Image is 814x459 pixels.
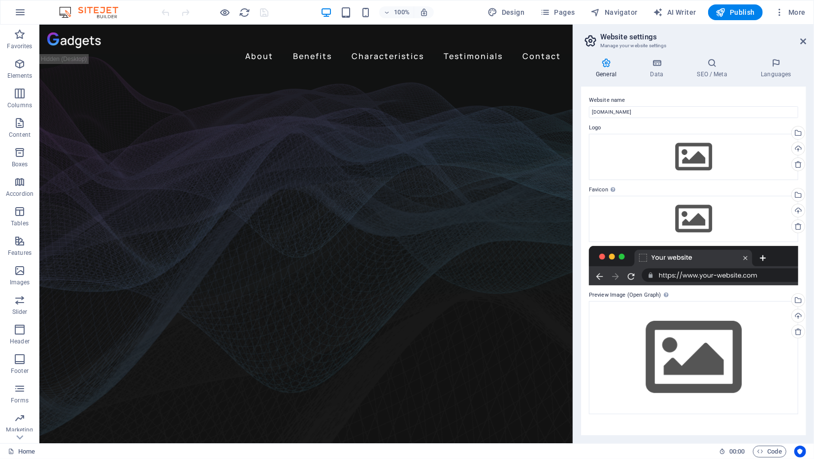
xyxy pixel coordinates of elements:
[394,6,410,18] h6: 100%
[219,6,231,18] button: Click here to leave preview mode and continue editing
[8,446,35,458] a: Click to cancel selection. Double-click to open Pages
[600,32,806,41] h2: Website settings
[536,4,579,20] button: Pages
[12,160,28,168] p: Boxes
[7,101,32,109] p: Columns
[6,426,33,434] p: Marketing
[11,219,29,227] p: Tables
[9,131,31,139] p: Content
[8,249,32,257] p: Features
[589,134,798,180] div: Select files from the file manager, stock photos, or upload file(s)
[650,4,700,20] button: AI Writer
[7,72,33,80] p: Elements
[682,58,746,79] h4: SEO / Meta
[719,446,745,458] h6: Session time
[589,301,798,414] div: Select files from the file manager, stock photos, or upload file(s)
[11,367,29,375] p: Footer
[589,122,798,134] label: Logo
[12,308,28,316] p: Slider
[10,278,30,286] p: Images
[794,446,806,458] button: Usercentrics
[589,289,798,301] label: Preview Image (Open Graph)
[379,6,414,18] button: 100%
[591,7,638,17] span: Navigator
[708,4,763,20] button: Publish
[736,448,738,455] span: :
[587,4,642,20] button: Navigator
[239,6,251,18] button: reload
[581,58,635,79] h4: General
[589,106,798,118] input: Name...
[716,7,755,17] span: Publish
[653,7,696,17] span: AI Writer
[11,397,29,404] p: Forms
[775,7,806,17] span: More
[420,8,428,17] i: On resize automatically adjust zoom level to fit chosen device.
[484,4,529,20] div: Design (Ctrl+Alt+Y)
[729,446,745,458] span: 00 00
[57,6,130,18] img: Editor Logo
[589,94,798,106] label: Website name
[771,4,810,20] button: More
[589,184,798,196] label: Favicon
[746,58,806,79] h4: Languages
[600,41,786,50] h3: Manage your website settings
[7,42,32,50] p: Favorites
[488,7,525,17] span: Design
[239,7,251,18] i: Reload page
[589,196,798,242] div: Select files from the file manager, stock photos, or upload file(s)
[484,4,529,20] button: Design
[753,446,786,458] button: Code
[540,7,575,17] span: Pages
[6,190,33,198] p: Accordion
[10,337,30,345] p: Header
[635,58,682,79] h4: Data
[757,446,782,458] span: Code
